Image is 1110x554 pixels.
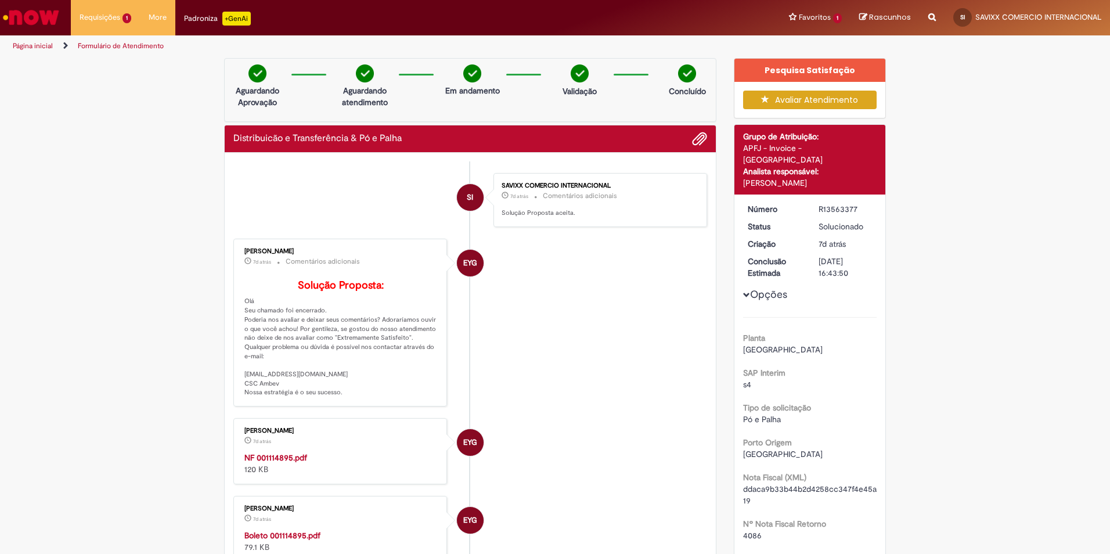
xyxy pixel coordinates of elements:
time: 24/09/2025 15:16:55 [253,258,271,265]
div: Analista responsável: [743,166,877,177]
ul: Trilhas de página [9,35,731,57]
a: Página inicial [13,41,53,51]
span: EYG [463,429,477,456]
div: Grupo de Atribuição: [743,131,877,142]
dt: Conclusão Estimada [739,256,810,279]
span: s4 [743,379,751,390]
p: Concluído [669,85,706,97]
div: Padroniza [184,12,251,26]
div: SAVIXX COMERCIO INTERNACIONAL [457,184,484,211]
time: 24/09/2025 15:16:14 [253,438,271,445]
span: Favoritos [799,12,831,23]
div: Emanuelle Yansen Greggio [457,429,484,456]
div: 79.1 KB [244,530,438,553]
p: Solução Proposta aceita. [502,208,695,218]
dt: Número [739,203,810,215]
b: Solução Proposta: [298,279,384,292]
div: 24/09/2025 14:44:10 [819,238,873,250]
p: Em andamento [445,85,500,96]
span: 7d atrás [253,438,271,445]
b: Nº Nota Fiscal Retorno [743,519,826,529]
span: SAVIXX COMERCIO INTERNACIONAL [975,12,1101,22]
a: Rascunhos [859,12,911,23]
span: SI [960,13,965,21]
button: Avaliar Atendimento [743,91,877,109]
div: Solucionado [819,221,873,232]
span: Rascunhos [869,12,911,23]
div: Emanuelle Yansen Greggio [457,507,484,534]
span: [GEOGRAPHIC_DATA] [743,344,823,355]
b: Planta [743,333,765,343]
img: check-circle-green.png [678,64,696,82]
time: 24/09/2025 16:16:31 [510,193,528,200]
span: 7d atrás [510,193,528,200]
div: Emanuelle Yansen Greggio [457,250,484,276]
a: Formulário de Atendimento [78,41,164,51]
a: Boleto 001114895.pdf [244,530,320,541]
img: check-circle-green.png [463,64,481,82]
div: APFJ - Invoice - [GEOGRAPHIC_DATA] [743,142,877,166]
div: [DATE] 16:43:50 [819,256,873,279]
div: 120 KB [244,452,438,475]
b: Tipo de solicitação [743,402,811,413]
dt: Status [739,221,810,232]
span: 7d atrás [253,516,271,523]
time: 24/09/2025 14:44:10 [819,239,846,249]
dt: Criação [739,238,810,250]
p: Olá Seu chamado foi encerrado. Poderia nos avaliar e deixar seus comentários? Adoraríamos ouvir o... [244,280,438,398]
button: Adicionar anexos [692,131,707,146]
div: [PERSON_NAME] [743,177,877,189]
img: check-circle-green.png [248,64,266,82]
b: Nota Fiscal (XML) [743,472,806,483]
p: Validação [563,85,597,97]
span: 1 [833,13,842,23]
span: 7d atrás [253,258,271,265]
div: Pesquisa Satisfação [734,59,886,82]
span: EYG [463,249,477,277]
small: Comentários adicionais [286,257,360,267]
span: 4086 [743,530,762,541]
p: Aguardando Aprovação [229,85,286,108]
div: [PERSON_NAME] [244,427,438,434]
div: R13563377 [819,203,873,215]
div: SAVIXX COMERCIO INTERNACIONAL [502,182,695,189]
time: 24/09/2025 15:16:14 [253,516,271,523]
p: +GenAi [222,12,251,26]
img: check-circle-green.png [571,64,589,82]
div: [PERSON_NAME] [244,248,438,255]
a: NF 001114895.pdf [244,452,307,463]
small: Comentários adicionais [543,191,617,201]
h2: Distribuicão e Transferência & Pó e Palha Histórico de tíquete [233,134,402,144]
img: ServiceNow [1,6,61,29]
span: SI [467,184,473,211]
span: 7d atrás [819,239,846,249]
span: ddaca9b33b44b2d4258cc347f4e45a19 [743,484,877,506]
span: EYG [463,506,477,534]
div: [PERSON_NAME] [244,505,438,512]
span: [GEOGRAPHIC_DATA] [743,449,823,459]
p: Aguardando atendimento [337,85,393,108]
b: SAP Interim [743,368,785,378]
img: check-circle-green.png [356,64,374,82]
span: Requisições [80,12,120,23]
span: More [149,12,167,23]
b: Porto Origem [743,437,792,448]
span: Pó e Palha [743,414,781,425]
span: 1 [122,13,131,23]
